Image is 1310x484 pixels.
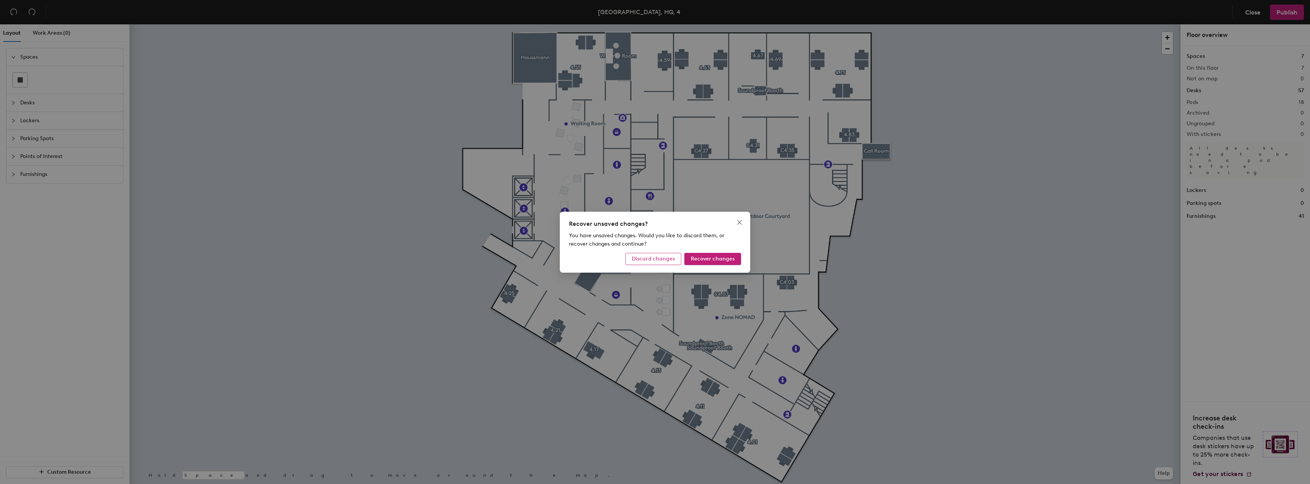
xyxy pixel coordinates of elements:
span: Close [733,219,746,225]
button: Close [733,216,746,228]
span: You have unsaved changes. Would you like to discard them, or recover changes and continue? [569,232,724,247]
span: Recover changes [691,256,735,262]
span: close [736,219,743,225]
button: Discard changes [625,253,681,265]
div: Recover unsaved changes? [569,219,741,228]
span: Discard changes [632,256,675,262]
button: Recover changes [684,253,741,265]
